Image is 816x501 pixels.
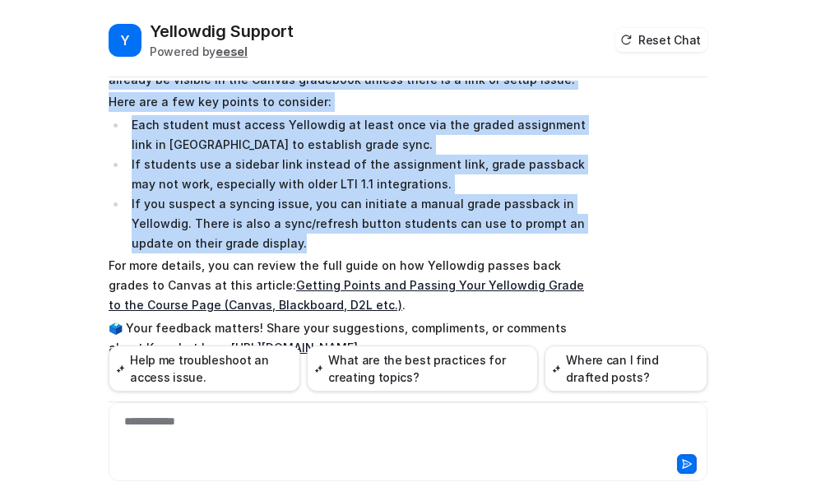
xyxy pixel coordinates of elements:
[109,92,590,112] p: Here are a few key points to consider:
[615,28,707,52] button: Reset Chat
[127,155,590,194] li: If students use a sidebar link instead of the assignment link, grade passback may not work, espec...
[150,43,294,60] div: Powered by
[307,346,538,392] button: What are the best practices for creating topics?
[109,256,590,315] p: For more details, you can review the full guide on how Yellowdig passes back grades to Canvas at ...
[109,318,590,358] p: 🗳️ Your feedback matters! Share your suggestions, compliments, or comments about Knowbot here:
[545,346,707,392] button: Where can I find drafted posts?
[127,115,590,155] li: Each student must access Yellowdig at least once via the graded assignment link in [GEOGRAPHIC_DA...
[109,346,300,392] button: Help me troubleshoot an access issue.
[150,20,294,43] h2: Yellowdig Support
[216,44,248,58] b: eesel
[231,341,358,355] a: [URL][DOMAIN_NAME]
[127,194,590,253] li: If you suspect a syncing issue, you can initiate a manual grade passback in Yellowdig. There is a...
[109,24,141,57] span: Y
[109,278,584,312] a: Getting Points and Passing Your Yellowdig Grade to the Course Page (Canvas, Blackboard, D2L etc.)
